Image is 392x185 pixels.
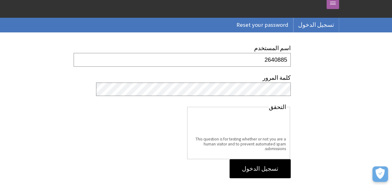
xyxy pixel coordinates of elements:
div: This question is for testing whether or not you are a human visitor and to prevent automated spam... [191,137,286,151]
input: تسجيل الدخول [230,159,291,178]
a: Reset your password [232,18,293,32]
a: تسجيل الدخول [293,18,339,32]
iframe: reCAPTCHA [191,112,286,137]
button: فتح التفضيلات [372,166,388,182]
label: كلمة المرور [263,74,291,81]
label: اسم المستخدم [254,45,291,52]
legend: التحقق [269,104,286,111]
